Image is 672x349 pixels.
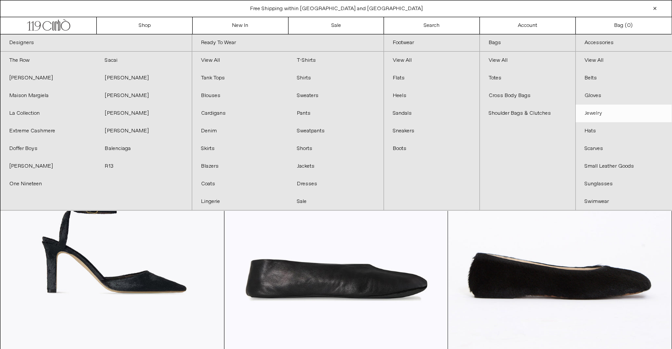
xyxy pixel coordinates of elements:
[384,17,480,34] a: Search
[576,193,672,210] a: Swimwear
[0,52,96,69] a: The Row
[288,69,383,87] a: Shirts
[289,17,384,34] a: Sale
[0,158,96,175] a: [PERSON_NAME]
[576,158,672,175] a: Small Leather Goods
[384,34,479,52] a: Footwear
[192,87,288,105] a: Blouses
[288,140,383,158] a: Shorts
[193,17,289,34] a: New In
[96,158,191,175] a: R13
[384,69,479,87] a: Flats
[288,87,383,105] a: Sweaters
[576,122,672,140] a: Hats
[192,122,288,140] a: Denim
[576,52,672,69] a: View All
[480,87,575,105] a: Cross Body Bags
[0,175,96,193] a: One Nineteen
[192,193,288,210] a: Lingerie
[96,140,191,158] a: Balenciaga
[192,158,288,175] a: Blazers
[97,17,193,34] a: Shop
[288,193,383,210] a: Sale
[96,87,191,105] a: [PERSON_NAME]
[288,105,383,122] a: Pants
[0,69,96,87] a: [PERSON_NAME]
[627,22,630,29] span: 0
[480,17,576,34] a: Account
[96,69,191,87] a: [PERSON_NAME]
[576,105,672,122] a: Jewelry
[576,17,672,34] a: Bag ()
[0,122,96,140] a: Extreme Cashmere
[480,105,575,122] a: Shoulder Bags & Clutches
[96,122,191,140] a: [PERSON_NAME]
[576,175,672,193] a: Sunglasses
[576,140,672,158] a: Scarves
[384,105,479,122] a: Sandals
[576,69,672,87] a: Belts
[384,87,479,105] a: Heels
[288,175,383,193] a: Dresses
[480,69,575,87] a: Totes
[192,140,288,158] a: Skirts
[288,158,383,175] a: Jackets
[96,52,191,69] a: Sacai
[480,52,575,69] a: View All
[627,22,633,30] span: )
[192,175,288,193] a: Coats
[576,87,672,105] a: Gloves
[480,34,575,52] a: Bags
[0,105,96,122] a: La Collection
[192,69,288,87] a: Tank Tops
[0,87,96,105] a: Maison Margiela
[384,122,479,140] a: Sneakers
[576,34,672,52] a: Accessories
[96,105,191,122] a: [PERSON_NAME]
[250,5,423,12] a: Free Shipping within [GEOGRAPHIC_DATA] and [GEOGRAPHIC_DATA]
[192,34,383,52] a: Ready To Wear
[192,105,288,122] a: Cardigans
[192,52,288,69] a: View All
[384,52,479,69] a: View All
[0,140,96,158] a: Doffer Boys
[288,52,383,69] a: T-Shirts
[384,140,479,158] a: Boots
[288,122,383,140] a: Sweatpants
[0,34,192,52] a: Designers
